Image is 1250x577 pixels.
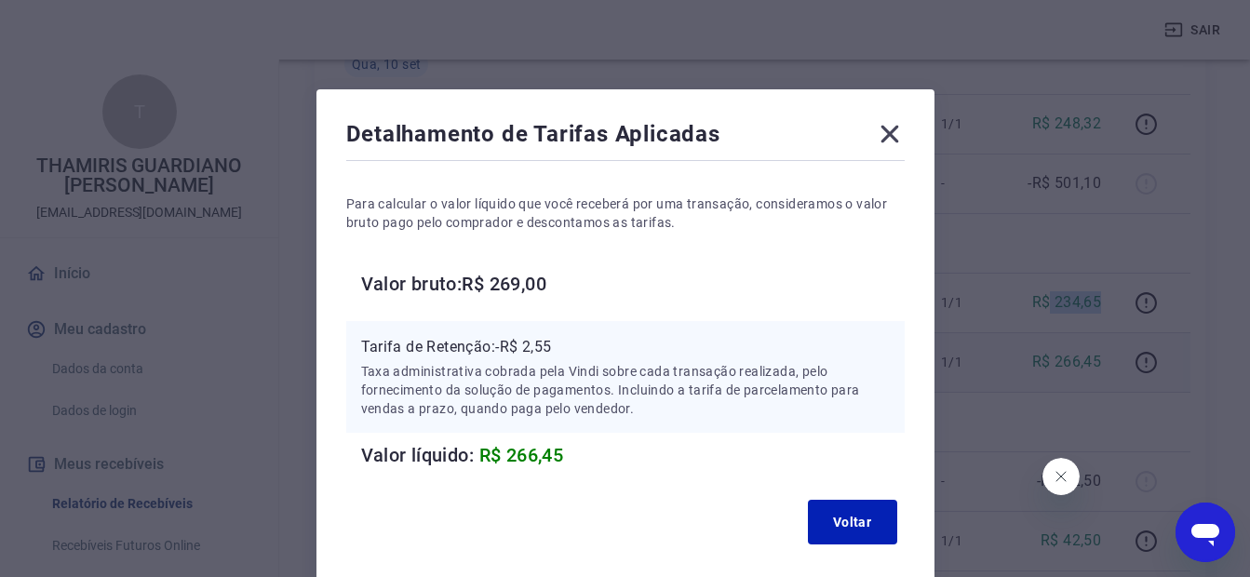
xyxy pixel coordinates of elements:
p: Taxa administrativa cobrada pela Vindi sobre cada transação realizada, pelo fornecimento da soluç... [361,362,890,418]
span: R$ 266,45 [479,444,564,466]
p: Para calcular o valor líquido que você receberá por uma transação, consideramos o valor bruto pag... [346,195,905,232]
h6: Valor bruto: R$ 269,00 [361,269,905,299]
div: Detalhamento de Tarifas Aplicadas [346,119,905,156]
iframe: Botão para abrir a janela de mensagens [1176,503,1235,562]
h6: Valor líquido: [361,440,905,470]
iframe: Fechar mensagem [1042,458,1080,495]
button: Voltar [808,500,897,544]
span: Olá! Precisa de ajuda? [11,13,156,28]
p: Tarifa de Retenção: -R$ 2,55 [361,336,890,358]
